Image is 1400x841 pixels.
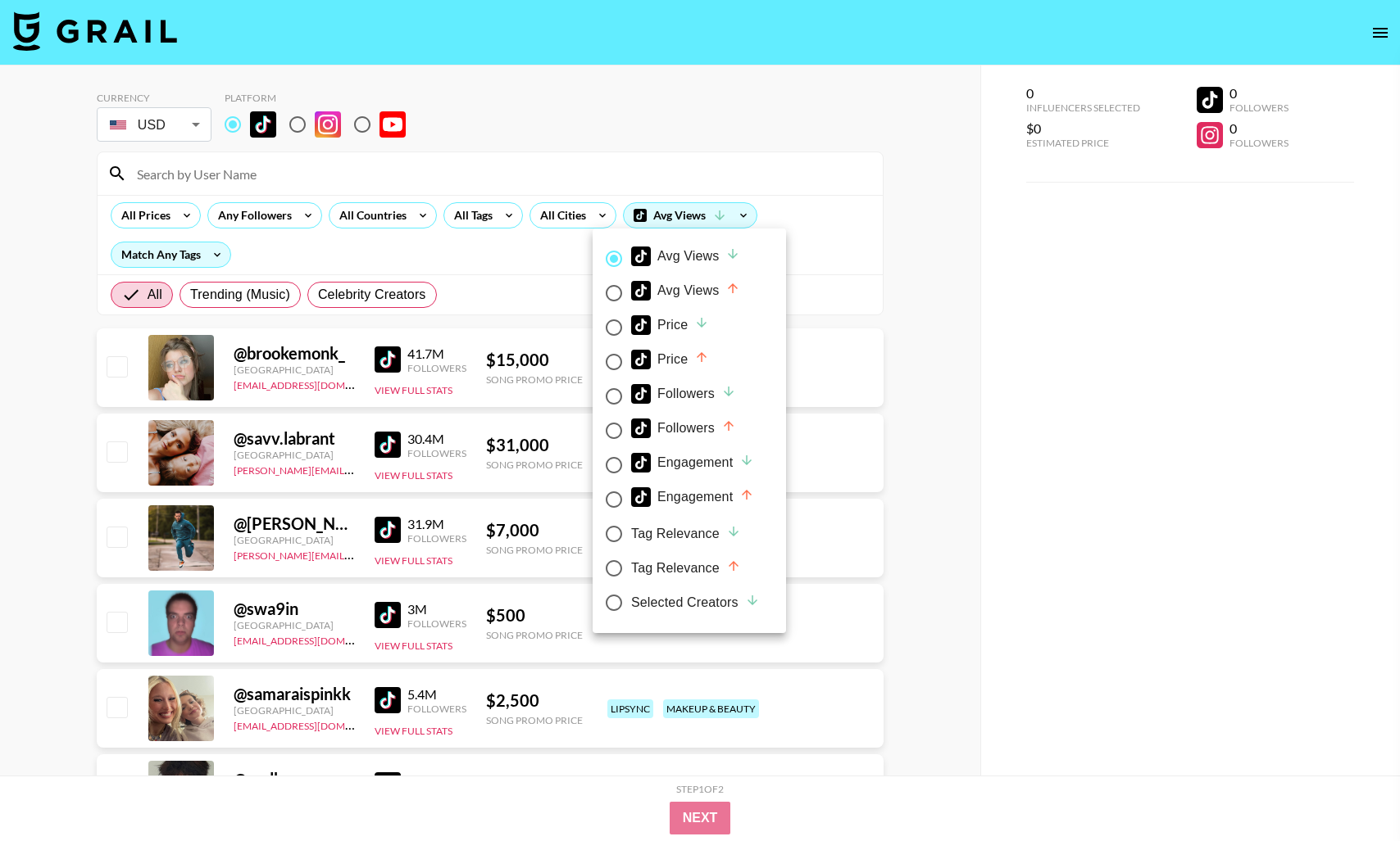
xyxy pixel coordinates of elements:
[631,453,754,472] div: Engagement
[631,315,709,335] div: Price
[631,487,754,507] div: Engagement
[631,246,740,266] div: Avg Views
[631,524,741,544] div: Tag Relevance
[631,350,709,369] div: Price
[1318,759,1380,821] iframe: Drift Widget Chat Controller
[631,593,760,613] div: Selected Creators
[631,384,736,404] div: Followers
[631,418,736,438] div: Followers
[631,281,740,301] div: Avg Views
[631,558,741,578] div: Tag Relevance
